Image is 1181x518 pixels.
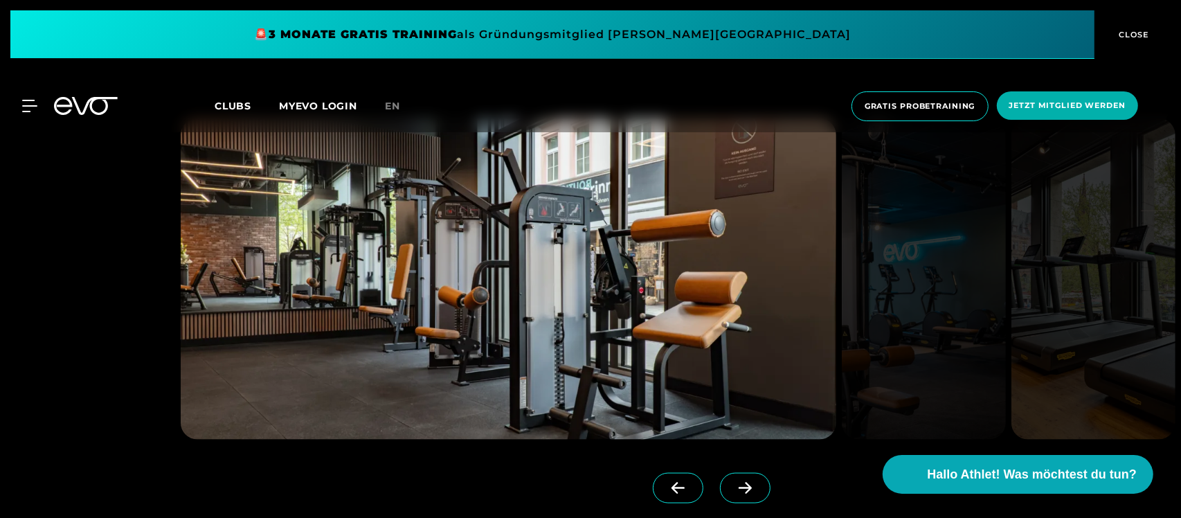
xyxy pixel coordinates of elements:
a: MYEVO LOGIN [279,100,357,112]
span: Jetzt Mitglied werden [1009,100,1126,111]
a: Clubs [215,99,279,112]
span: Hallo Athlet! Was möchtest du tun? [927,465,1137,484]
a: Gratis Probetraining [847,91,993,121]
img: evofitness [181,118,836,440]
img: evofitness [1011,118,1175,440]
a: Jetzt Mitglied werden [993,91,1142,121]
span: CLOSE [1116,28,1150,41]
span: Gratis Probetraining [865,100,975,112]
button: Hallo Athlet! Was möchtest du tun? [883,455,1153,494]
img: evofitness [842,118,1006,440]
span: en [385,100,400,112]
a: en [385,98,417,114]
button: CLOSE [1094,10,1171,59]
span: Clubs [215,100,251,112]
